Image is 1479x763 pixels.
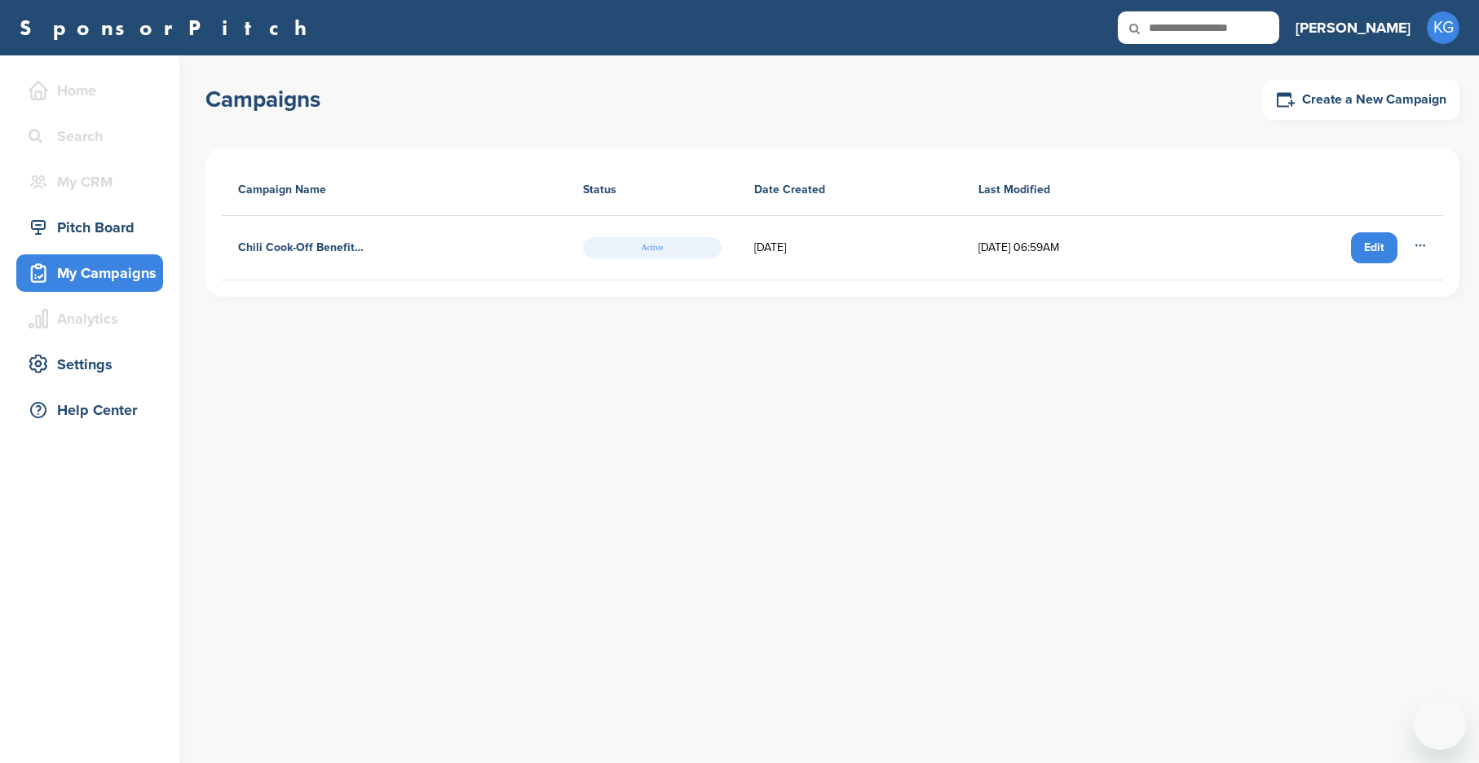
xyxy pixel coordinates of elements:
[222,165,567,216] th: Campaign Name
[1351,232,1397,263] a: Edit
[738,165,962,216] th: Date Created
[16,163,163,201] a: My CRM
[205,85,320,114] h1: Campaigns
[24,350,163,379] div: Settings
[24,167,163,196] div: My CRM
[24,395,163,425] div: Help Center
[16,346,163,383] a: Settings
[24,304,163,333] div: Analytics
[567,165,738,216] th: Status
[1296,16,1411,39] h3: [PERSON_NAME]
[1263,80,1459,120] a: Create a New Campaign
[1427,11,1459,44] span: KG
[24,76,163,105] div: Home
[16,254,163,292] a: My Campaigns
[16,209,163,246] a: Pitch Board
[1296,10,1411,46] a: [PERSON_NAME]
[962,216,1207,280] td: [DATE] 06:59AM
[738,216,962,280] td: [DATE]
[20,17,317,38] a: SponsorPitch
[16,300,163,337] a: Analytics
[1414,698,1466,750] iframe: Button to launch messaging window
[16,117,163,155] a: Search
[583,237,722,258] span: Active
[24,258,163,288] div: My Campaigns
[962,165,1207,216] th: Last Modified
[24,213,163,242] div: Pitch Board
[16,391,163,429] a: Help Center
[16,72,163,109] a: Home
[238,239,364,257] h4: Chili Cook-Off Benefiting the Dementia Society of America
[24,121,163,151] div: Search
